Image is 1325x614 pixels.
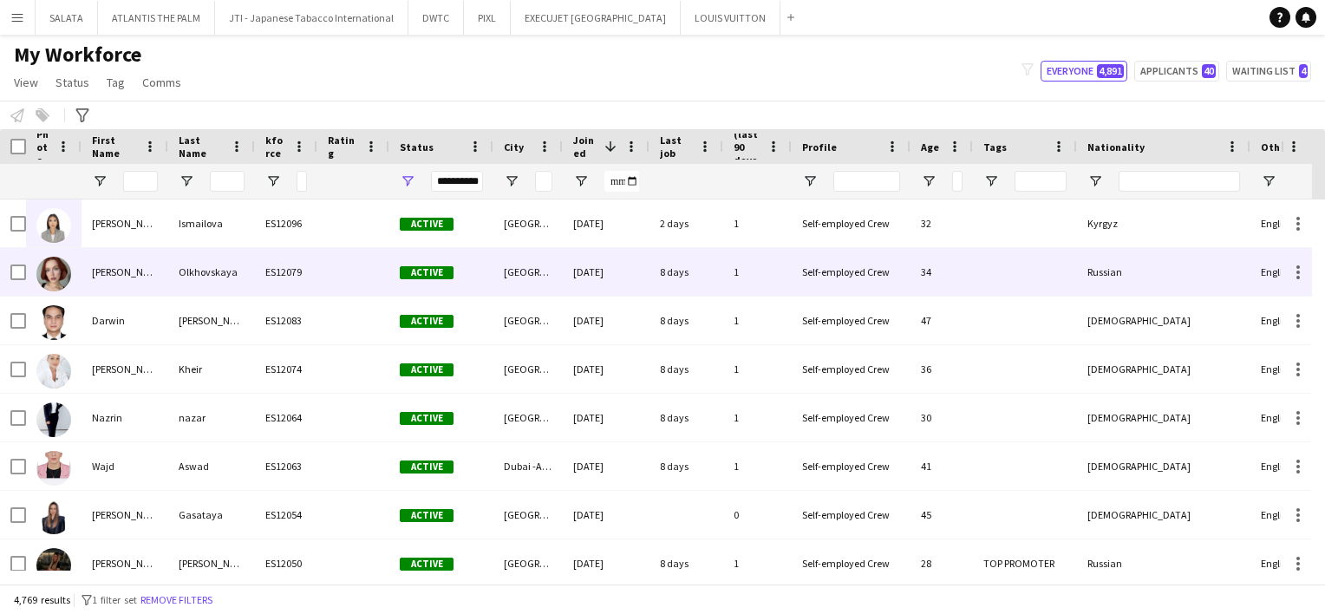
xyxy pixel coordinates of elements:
[802,140,837,153] span: Profile
[1202,64,1216,78] span: 40
[563,442,649,490] div: [DATE]
[792,442,911,490] div: Self-employed Crew
[573,134,597,160] span: Joined
[255,442,317,490] div: ES12063
[723,199,792,247] div: 1
[328,134,358,160] span: Rating
[7,71,45,94] a: View
[1015,171,1067,192] input: Tags Filter Input
[1097,64,1124,78] span: 4,891
[82,345,168,393] div: [PERSON_NAME]
[792,539,911,587] div: Self-employed Crew
[493,491,563,539] div: [GEOGRAPHIC_DATA]
[973,539,1077,587] div: TOP PROMOTER
[983,173,999,189] button: Open Filter Menu
[681,1,780,35] button: LOUIS VUITTON
[792,345,911,393] div: Self-employed Crew
[72,105,93,126] app-action-btn: Advanced filters
[49,71,96,94] a: Status
[649,297,723,344] div: 8 days
[255,248,317,296] div: ES12079
[168,345,255,393] div: Kheir
[983,140,1007,153] span: Tags
[100,71,132,94] a: Tag
[1226,61,1311,82] button: Waiting list4
[723,394,792,441] div: 1
[792,199,911,247] div: Self-employed Crew
[563,539,649,587] div: [DATE]
[1077,345,1250,393] div: [DEMOGRAPHIC_DATA]
[911,345,973,393] div: 36
[255,199,317,247] div: ES12096
[911,248,973,296] div: 34
[504,173,519,189] button: Open Filter Menu
[255,297,317,344] div: ES12083
[135,71,188,94] a: Comms
[1077,248,1250,296] div: Russian
[493,442,563,490] div: Dubai -Almamzar
[921,173,937,189] button: Open Filter Menu
[649,539,723,587] div: 8 days
[400,412,454,425] span: Active
[952,171,963,192] input: Age Filter Input
[168,199,255,247] div: Ismailova
[1077,297,1250,344] div: [DEMOGRAPHIC_DATA]
[92,173,108,189] button: Open Filter Menu
[911,199,973,247] div: 32
[400,558,454,571] span: Active
[265,121,286,173] span: Workforce ID
[1119,171,1240,192] input: Nationality Filter Input
[921,140,939,153] span: Age
[36,208,71,243] img: Eliza Ismailova
[563,491,649,539] div: [DATE]
[649,442,723,490] div: 8 days
[408,1,464,35] button: DWTC
[493,248,563,296] div: [GEOGRAPHIC_DATA]
[255,491,317,539] div: ES12054
[535,171,552,192] input: City Filter Input
[911,539,973,587] div: 28
[563,199,649,247] div: [DATE]
[123,171,158,192] input: First Name Filter Input
[82,491,168,539] div: [PERSON_NAME]
[511,1,681,35] button: EXECUJET [GEOGRAPHIC_DATA]
[1087,140,1145,153] span: Nationality
[210,171,245,192] input: Last Name Filter Input
[504,140,524,153] span: City
[1299,64,1308,78] span: 4
[734,114,760,180] span: Jobs (last 90 days)
[36,402,71,437] img: Nazrin nazar
[82,442,168,490] div: Wajd
[36,500,71,534] img: Claire Gasataya
[400,315,454,328] span: Active
[493,539,563,587] div: [GEOGRAPHIC_DATA]
[792,394,911,441] div: Self-employed Crew
[400,363,454,376] span: Active
[493,345,563,393] div: [GEOGRAPHIC_DATA]
[1261,173,1276,189] button: Open Filter Menu
[400,460,454,474] span: Active
[563,297,649,344] div: [DATE]
[215,1,408,35] button: JTI - Japanese Tabacco International
[168,248,255,296] div: Olkhovskaya
[92,134,137,160] span: First Name
[649,248,723,296] div: 8 days
[400,266,454,279] span: Active
[107,75,125,90] span: Tag
[563,394,649,441] div: [DATE]
[573,173,589,189] button: Open Filter Menu
[36,127,50,167] span: Photo
[14,42,141,68] span: My Workforce
[82,394,168,441] div: Nazrin
[649,199,723,247] div: 2 days
[911,297,973,344] div: 47
[168,394,255,441] div: nazar
[1134,61,1219,82] button: Applicants40
[179,134,224,160] span: Last Name
[98,1,215,35] button: ATLANTIS THE PALM
[82,199,168,247] div: [PERSON_NAME]
[723,491,792,539] div: 0
[36,548,71,583] img: Ekaterina Aleksandrova
[792,248,911,296] div: Self-employed Crew
[400,509,454,522] span: Active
